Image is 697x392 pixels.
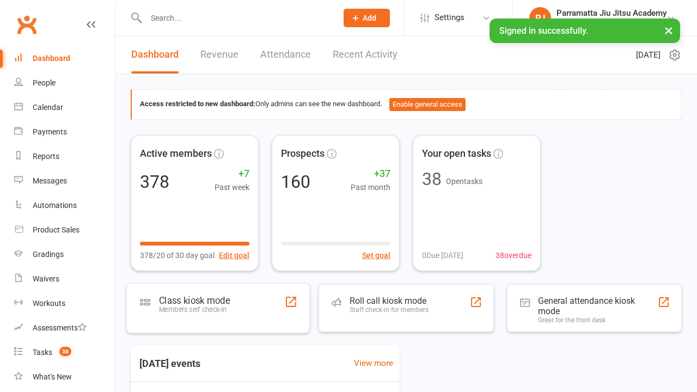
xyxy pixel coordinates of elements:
a: Messages [14,169,115,193]
a: Dashboard [14,46,115,71]
div: Parramatta Jiu Jitsu Academy [557,8,667,18]
span: +37 [351,166,390,182]
span: Active members [140,146,212,162]
span: +7 [215,166,249,182]
div: PJ [529,7,551,29]
span: Settings [435,5,464,30]
span: Open tasks [446,177,482,186]
a: View more [354,357,393,370]
a: Recent Activity [333,36,398,73]
div: General attendance kiosk mode [538,296,658,316]
div: People [33,78,56,87]
div: 38 [422,170,442,188]
div: Only admins can see the new dashboard. [140,98,673,111]
a: People [14,71,115,95]
a: Waivers [14,267,115,291]
div: Gradings [33,250,64,259]
span: Past month [351,181,390,193]
a: Reports [14,144,115,169]
div: Class kiosk mode [159,295,230,305]
div: Payments [33,127,67,136]
button: Edit goal [219,249,249,261]
div: 160 [281,173,310,191]
div: Messages [33,176,67,185]
a: Calendar [14,95,115,120]
span: [DATE] [636,48,661,62]
a: Tasks 38 [14,340,115,365]
a: Attendance [260,36,311,73]
div: Automations [33,201,77,210]
div: Roll call kiosk mode [350,296,429,306]
div: Waivers [33,274,59,283]
a: Revenue [200,36,239,73]
span: Past week [215,181,249,193]
div: Great for the front desk [538,316,658,324]
span: Signed in successfully. [499,26,588,36]
span: 0 Due [DATE] [422,249,463,261]
div: Members self check-in [159,305,230,314]
a: Workouts [14,291,115,316]
a: Assessments [14,316,115,340]
a: What's New [14,365,115,389]
div: Parramatta Jiu Jitsu Academy [557,18,667,28]
a: Product Sales [14,218,115,242]
span: Your open tasks [422,146,491,162]
button: Add [344,9,390,27]
button: Enable general access [389,98,466,111]
div: 378 [140,173,169,191]
div: Reports [33,152,59,161]
span: 378/20 of 30 day goal [140,249,215,261]
a: Automations [14,193,115,218]
button: × [659,19,678,42]
div: Staff check-in for members [350,306,429,314]
a: Dashboard [131,36,179,73]
a: Gradings [14,242,115,267]
h3: [DATE] events [131,354,209,373]
button: Set goal [362,249,390,261]
strong: Access restricted to new dashboard: [140,100,255,108]
div: Assessments [33,323,87,332]
div: Product Sales [33,225,80,234]
div: What's New [33,372,72,381]
span: Add [363,14,376,22]
div: Workouts [33,299,65,308]
span: 38 [59,347,71,356]
span: Prospects [281,146,325,162]
input: Search... [143,10,329,26]
span: 38 overdue [496,249,531,261]
a: Clubworx [13,11,40,38]
a: Payments [14,120,115,144]
div: Tasks [33,348,52,357]
div: Dashboard [33,54,70,63]
div: Calendar [33,103,63,112]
